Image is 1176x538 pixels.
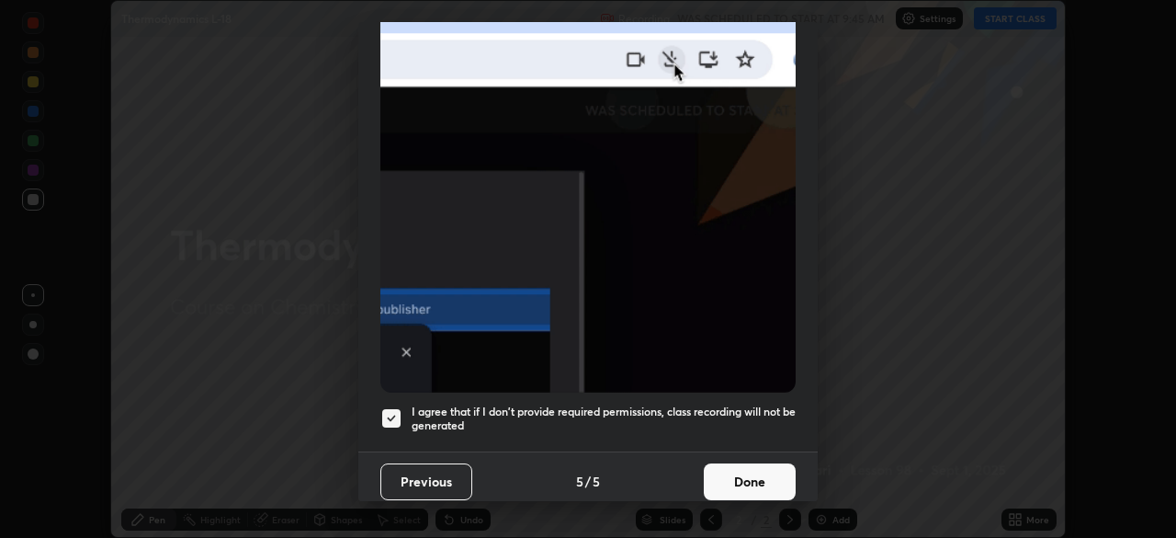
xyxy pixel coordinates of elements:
[585,472,591,491] h4: /
[593,472,600,491] h4: 5
[412,405,796,433] h5: I agree that if I don't provide required permissions, class recording will not be generated
[704,464,796,500] button: Done
[380,464,472,500] button: Previous
[576,472,583,491] h4: 5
